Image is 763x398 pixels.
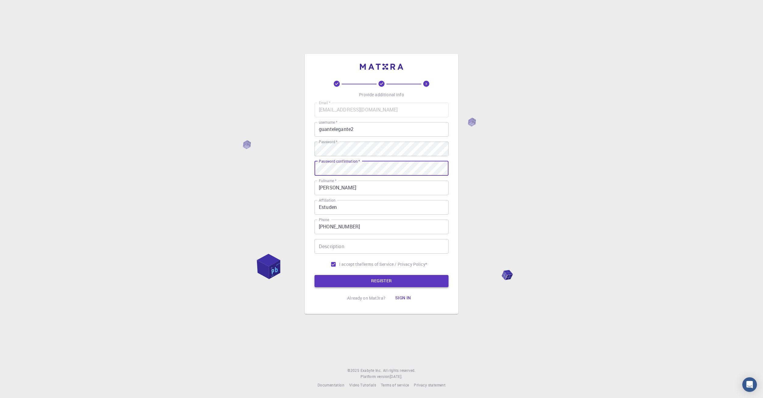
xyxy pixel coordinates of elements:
[362,261,427,267] p: Terms of Service / Privacy Policy *
[319,159,360,164] label: Password confirmation
[349,382,376,387] span: Video Tutorials
[425,82,427,86] text: 3
[414,382,445,388] a: Privacy statement
[381,382,409,388] a: Terms of service
[360,368,382,374] a: Exabyte Inc.
[349,382,376,388] a: Video Tutorials
[319,139,337,144] label: Password
[339,261,362,267] span: I accept the
[742,377,757,392] div: Open Intercom Messenger
[414,382,445,387] span: Privacy statement
[360,374,389,380] span: Platform version
[319,120,337,125] label: username
[390,374,403,379] span: [DATE] .
[390,374,403,380] a: [DATE].
[318,382,344,387] span: Documentation
[319,100,330,105] label: Email
[390,292,416,304] button: Sign in
[360,368,382,373] span: Exabyte Inc.
[319,217,329,222] label: Phone
[383,368,416,374] span: All rights reserved.
[318,382,344,388] a: Documentation
[315,275,448,287] button: REGISTER
[362,261,427,267] a: Terms of Service / Privacy Policy*
[381,382,409,387] span: Terms of service
[347,295,385,301] p: Already on Mat3ra?
[359,92,404,98] p: Provide additional info
[319,178,336,183] label: Fullname
[347,368,360,374] span: © 2025
[319,198,335,203] label: Affiliation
